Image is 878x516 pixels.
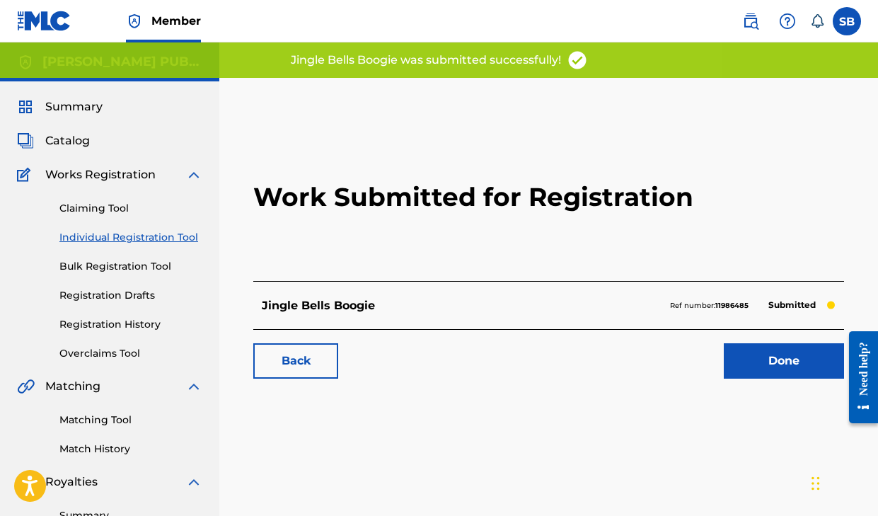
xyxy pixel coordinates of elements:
img: Top Rightsholder [126,13,143,30]
span: Catalog [45,132,90,149]
p: Jingle Bells Boogie [262,297,375,314]
div: Notifications [810,14,824,28]
a: Done [724,343,844,379]
img: help [779,13,796,30]
a: Matching Tool [59,413,202,428]
div: Help [773,7,802,35]
strong: 11986485 [715,301,749,310]
p: Ref number: [670,299,749,312]
img: search [742,13,759,30]
span: Royalties [45,474,98,491]
img: expand [185,474,202,491]
div: Drag [811,462,820,505]
iframe: Chat Widget [807,448,878,516]
a: Overclaims Tool [59,346,202,361]
iframe: Resource Center [838,319,878,436]
span: Matching [45,378,100,395]
img: Catalog [17,132,34,149]
a: Public Search [737,7,765,35]
a: Registration Drafts [59,288,202,303]
img: MLC Logo [17,11,71,31]
a: Registration History [59,317,202,332]
a: Back [253,343,338,379]
a: SummarySummary [17,98,103,115]
span: Member [151,13,201,29]
span: Works Registration [45,166,156,183]
img: Royalties [17,474,34,491]
img: Summary [17,98,34,115]
a: Individual Registration Tool [59,230,202,245]
img: Works Registration [17,166,35,183]
a: CatalogCatalog [17,132,90,149]
img: Matching [17,378,35,395]
img: access [567,50,588,71]
p: Submitted [761,295,823,315]
a: Claiming Tool [59,201,202,216]
p: Jingle Bells Boogie was submitted successfully! [291,52,561,69]
div: User Menu [833,7,861,35]
img: expand [185,166,202,183]
img: expand [185,378,202,395]
a: Bulk Registration Tool [59,259,202,274]
span: Summary [45,98,103,115]
a: Match History [59,442,202,457]
h2: Work Submitted for Registration [253,113,844,281]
